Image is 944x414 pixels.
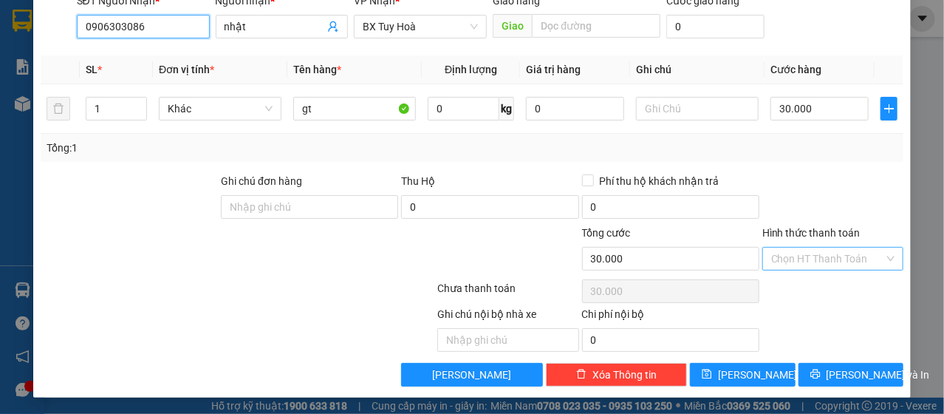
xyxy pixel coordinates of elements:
span: Tên hàng [293,64,341,75]
li: Cúc Tùng Limousine [7,7,214,63]
button: [PERSON_NAME] [401,363,542,387]
span: Định lượng [445,64,497,75]
span: Giao [493,14,532,38]
div: Chưa thanh toán [436,280,580,306]
div: Ghi chú nội bộ nhà xe [437,306,578,328]
input: Dọc đường [532,14,660,38]
span: [PERSON_NAME] [718,367,797,383]
input: Ghi Chú [636,97,759,121]
span: delete [576,369,586,381]
span: plus [881,103,897,115]
button: printer[PERSON_NAME] và In [798,363,904,387]
span: Đơn vị tính [159,64,214,75]
div: Chi phí nội bộ [582,306,759,328]
span: Thu Hộ [401,175,435,187]
button: deleteXóa Thông tin [546,363,687,387]
button: delete [47,97,70,121]
span: Cước hàng [770,64,821,75]
input: Nhập ghi chú [437,328,578,352]
div: Tổng: 1 [47,140,366,156]
span: Khác [168,98,273,120]
input: VD: Bàn, Ghế [293,97,416,121]
span: printer [810,369,821,381]
input: 0 [526,97,624,121]
li: VP VP [GEOGRAPHIC_DATA] xe Limousine [7,80,102,129]
span: Xóa Thông tin [592,367,657,383]
span: BX Tuy Hoà [363,16,478,38]
span: SL [86,64,98,75]
span: Phí thu hộ khách nhận trả [594,173,725,189]
label: Hình thức thanh toán [762,227,861,239]
input: Ghi chú đơn hàng [221,195,398,219]
span: user-add [327,21,339,33]
label: Ghi chú đơn hàng [221,175,302,187]
span: Giá trị hàng [526,64,581,75]
button: save[PERSON_NAME] [690,363,796,387]
span: save [702,369,712,381]
th: Ghi chú [630,55,765,84]
span: [PERSON_NAME] và In [827,367,930,383]
input: Cước giao hàng [666,15,765,38]
span: [PERSON_NAME] [433,367,512,383]
span: environment [102,99,112,109]
span: kg [499,97,514,121]
button: plus [880,97,897,121]
span: Tổng cước [582,227,631,239]
li: VP BX Tuy Hoà [102,80,196,96]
